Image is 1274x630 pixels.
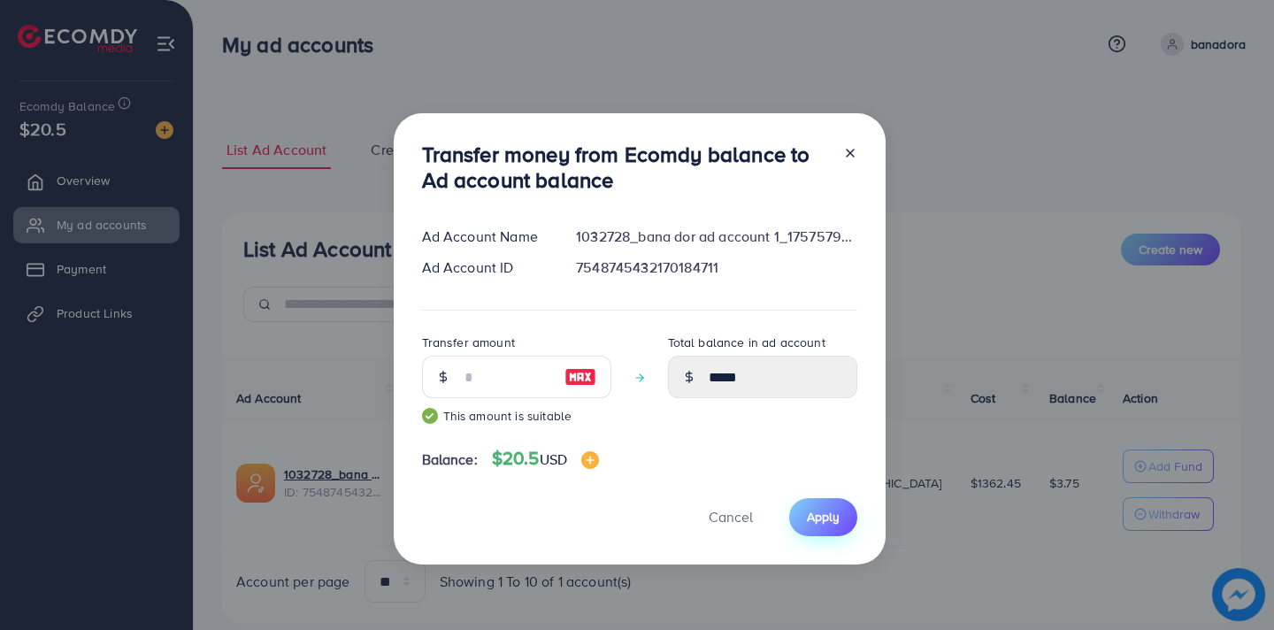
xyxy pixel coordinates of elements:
[408,227,563,247] div: Ad Account Name
[540,449,567,469] span: USD
[789,498,857,536] button: Apply
[422,449,478,470] span: Balance:
[422,334,515,351] label: Transfer amount
[422,408,438,424] img: guide
[709,507,753,526] span: Cancel
[422,142,829,193] h3: Transfer money from Ecomdy balance to Ad account balance
[562,227,871,247] div: 1032728_bana dor ad account 1_1757579407255
[408,257,563,278] div: Ad Account ID
[492,448,599,470] h4: $20.5
[807,508,840,526] span: Apply
[687,498,775,536] button: Cancel
[422,407,611,425] small: This amount is suitable
[668,334,825,351] label: Total balance in ad account
[564,366,596,388] img: image
[562,257,871,278] div: 7548745432170184711
[581,451,599,469] img: image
